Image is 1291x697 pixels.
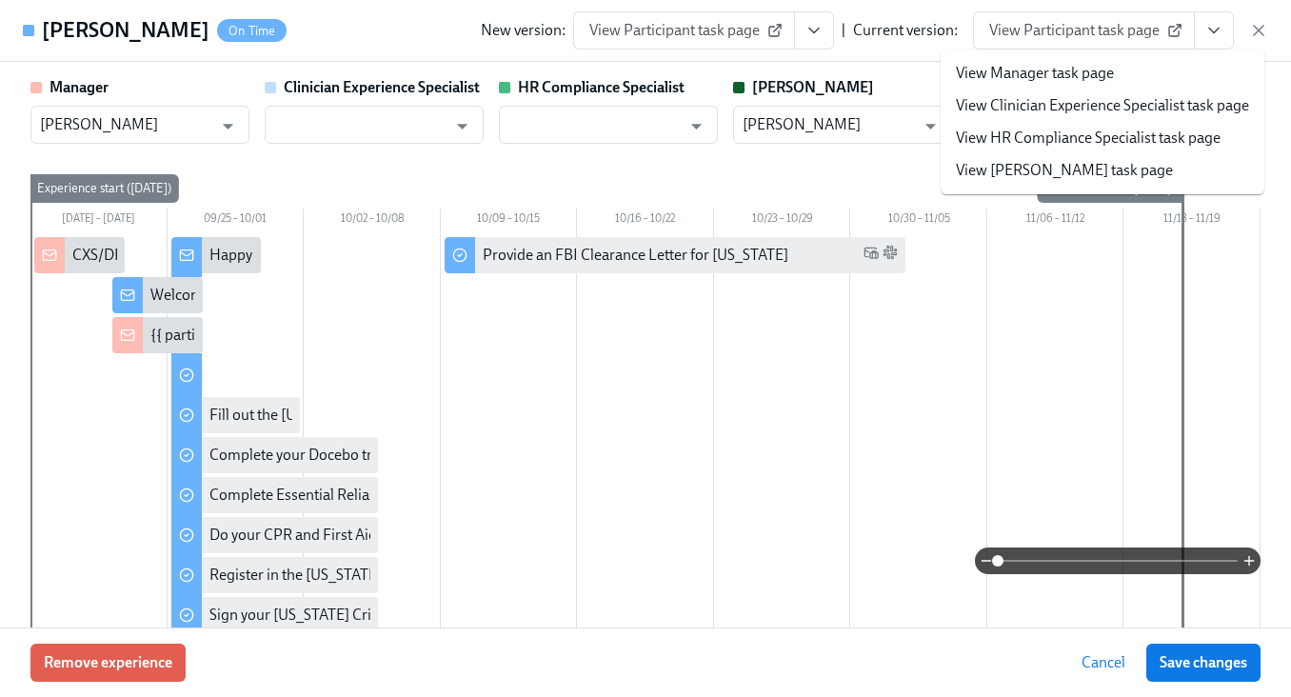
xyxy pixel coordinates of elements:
button: Open [447,111,477,141]
span: View Participant task page [989,21,1179,40]
span: Save changes [1160,653,1247,672]
div: 10/09 – 10/15 [441,209,578,233]
div: 10/02 – 10/08 [304,209,441,233]
button: Open [916,111,945,141]
div: 10/23 – 10/29 [714,209,851,233]
div: Complete Essential Relias trainings [209,485,437,506]
span: Work Email [864,245,879,267]
div: 10/16 – 10/22 [577,209,714,233]
button: Open [682,111,711,141]
strong: HR Compliance Specialist [518,78,685,96]
button: View task page [794,11,834,50]
strong: Manager [50,78,109,96]
div: Happy first day! [209,245,311,266]
div: Fill out the [US_STATE] Agency Affiliated registration [209,405,548,426]
h4: [PERSON_NAME] [42,16,209,45]
div: 09/25 – 10/01 [168,209,305,233]
a: View HR Compliance Specialist task page [956,128,1221,149]
strong: [PERSON_NAME] [752,78,874,96]
span: View Participant task page [589,21,779,40]
a: View Manager task page [956,63,1114,84]
button: Save changes [1146,644,1261,682]
div: Complete your Docebo training paths [209,445,452,466]
div: Experience start ([DATE]) [30,174,179,203]
div: Sign your [US_STATE] Criminal History Affidavit [209,605,516,626]
a: View Clinician Experience Specialist task page [956,95,1249,116]
a: View Participant task page [573,11,795,50]
span: On Time [217,24,287,38]
div: [DATE] – [DATE] [30,209,168,233]
strong: Clinician Experience Specialist [284,78,480,96]
span: Remove experience [44,653,172,672]
a: View [PERSON_NAME] task page [956,160,1173,181]
button: View task page [1194,11,1234,50]
div: Do your CPR and First Aid Training [209,525,434,546]
div: Welcome to the Charlie Health team! [150,285,388,306]
button: Remove experience [30,644,186,682]
div: {{ participant.fullName }} has started onboarding [150,325,468,346]
button: Cancel [1068,644,1139,682]
div: 10/30 – 11/05 [850,209,987,233]
div: 11/06 – 11/12 [987,209,1124,233]
span: Slack [883,245,898,267]
div: 11/13 – 11/19 [1123,209,1261,233]
button: Open [213,111,243,141]
div: Current version: [853,20,958,41]
div: | [842,20,845,41]
div: Provide an FBI Clearance Letter for [US_STATE] [483,245,788,266]
div: Register in the [US_STATE] Fingerprint Portal [209,565,502,586]
a: View Participant task page [973,11,1195,50]
span: Cancel [1082,653,1125,672]
div: New version: [481,20,566,41]
div: CXS/DP cleared to start [72,245,223,266]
